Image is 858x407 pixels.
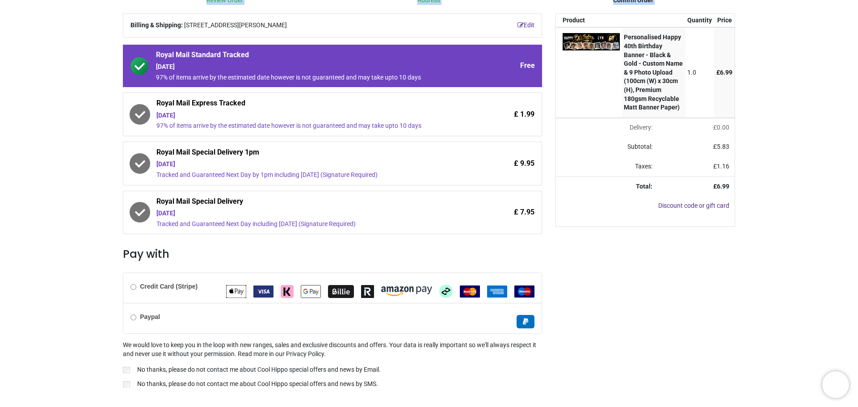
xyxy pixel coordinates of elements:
[717,183,729,190] span: 6.99
[281,285,294,298] img: Klarna
[156,73,459,82] div: 97% of items arrive by the estimated date however is not guaranteed and may take upto 10 days
[156,63,459,71] div: [DATE]
[301,287,321,294] span: Google Pay
[517,315,534,328] img: Paypal
[514,159,534,168] span: £ 9.95
[253,287,273,294] span: VISA
[123,247,542,262] h3: Pay with
[156,197,459,209] span: Royal Mail Special Delivery
[281,287,294,294] span: Klarna
[156,122,459,130] div: 97% of items arrive by the estimated date however is not guaranteed and may take upto 10 days
[123,367,130,373] input: No thanks, please do not contact me about Cool Hippo special offers and news by Email.
[624,34,683,111] strong: Personalised Happy 40th Birthday Banner - Black & Gold - Custom Name & 9 Photo Upload (100cm (W) ...
[140,313,160,320] b: Paypal
[137,365,381,374] p: No thanks, please do not contact me about Cool Hippo special offers and news by Email.
[226,287,246,294] span: Apple Pay
[687,68,712,77] div: 1.0
[514,109,534,119] span: £ 1.99
[636,183,652,190] strong: Total:
[714,14,735,27] th: Price
[713,143,729,150] span: £
[123,341,542,390] div: We would love to keep you in the loop with new ranges, sales and exclusive discounts and offers. ...
[156,50,459,63] span: Royal Mail Standard Tracked
[514,207,534,217] span: £ 7.95
[713,183,729,190] strong: £
[517,318,534,325] span: Paypal
[381,286,432,296] img: Amazon Pay
[328,285,354,298] img: Billie
[717,163,729,170] span: 1.16
[822,371,849,398] iframe: Brevo live chat
[716,69,732,76] span: £
[517,21,534,30] a: Edit
[713,163,729,170] span: £
[563,33,620,50] img: JWUKSAAAAAZJREFUAwA86l5qIbWBnQAAAABJRU5ErkJggg==
[713,124,729,131] span: £
[156,160,459,169] div: [DATE]
[439,287,453,294] span: Afterpay Clearpay
[686,14,715,27] th: Quantity
[381,287,432,294] span: Amazon Pay
[156,209,459,218] div: [DATE]
[514,287,534,294] span: Maestro
[137,380,378,389] p: No thanks, please do not contact me about Cool Hippo special offers and news by SMS.
[717,143,729,150] span: 5.83
[439,285,453,298] img: Afterpay Clearpay
[130,21,183,29] b: Billing & Shipping:
[156,98,459,111] span: Royal Mail Express Tracked
[156,147,459,160] span: Royal Mail Special Delivery 1pm
[487,285,507,298] img: American Express
[328,287,354,294] span: Billie
[520,61,535,71] span: Free
[556,157,658,176] td: Taxes:
[130,315,136,320] input: Paypal
[487,287,507,294] span: American Express
[658,202,729,209] a: Discount code or gift card
[156,220,459,229] div: Tracked and Guaranteed Next Day including [DATE] (Signature Required)
[460,287,480,294] span: MasterCard
[140,283,198,290] b: Credit Card (Stripe)
[717,124,729,131] span: 0.00
[720,69,732,76] span: 6.99
[226,285,246,298] img: Apple Pay
[156,111,459,120] div: [DATE]
[556,118,658,138] td: Delivery will be updated after choosing a new delivery method
[253,285,273,298] img: VISA
[184,21,287,30] span: [STREET_ADDRESS][PERSON_NAME]
[130,284,136,290] input: Credit Card (Stripe)
[361,287,374,294] span: Revolut Pay
[556,137,658,157] td: Subtotal:
[123,381,130,387] input: No thanks, please do not contact me about Cool Hippo special offers and news by SMS.
[460,285,480,298] img: MasterCard
[556,14,622,27] th: Product
[301,285,321,298] img: Google Pay
[514,285,534,298] img: Maestro
[361,285,374,298] img: Revolut Pay
[156,171,459,180] div: Tracked and Guaranteed Next Day by 1pm including [DATE] (Signature Required)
